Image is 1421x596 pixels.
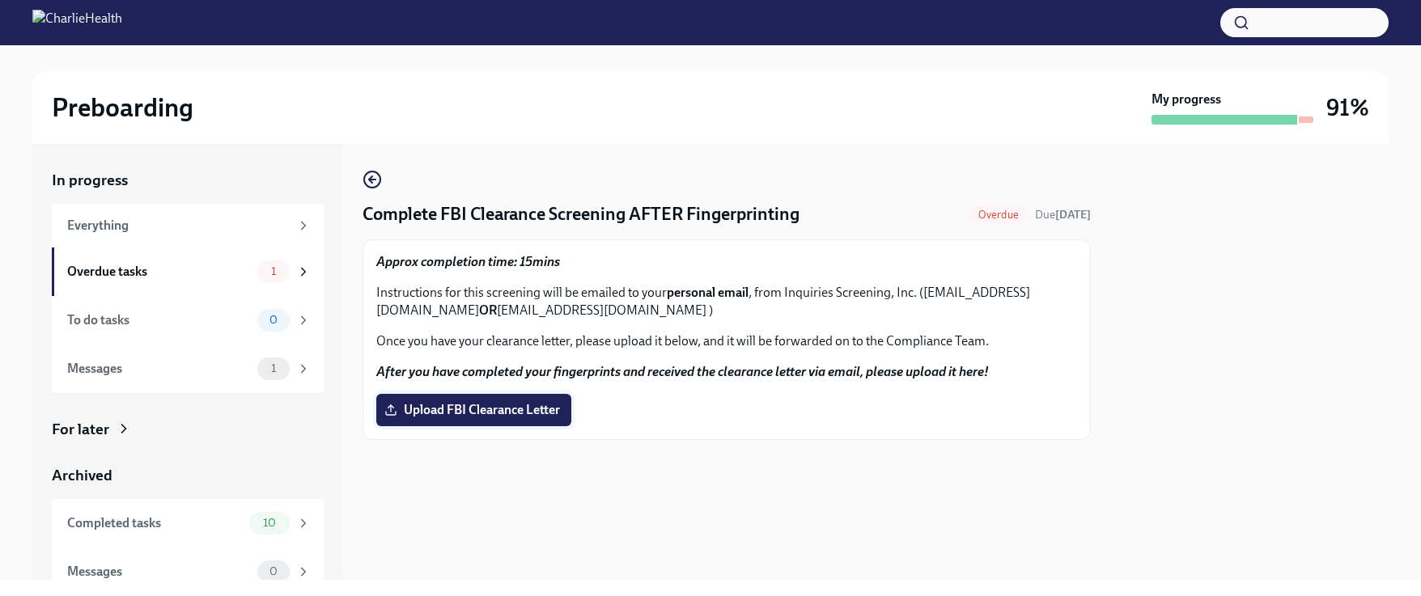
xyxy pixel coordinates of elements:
h3: 91% [1326,93,1369,122]
p: Once you have your clearance letter, please upload it below, and it will be forwarded on to the C... [376,332,1077,350]
a: For later [52,419,324,440]
a: Messages1 [52,344,324,393]
div: To do tasks [67,311,251,329]
a: Everything [52,204,324,247]
strong: Approx completion time: 15mins [376,254,560,269]
span: Upload FBI Clearance Letter [388,402,560,418]
div: For later [52,419,109,440]
span: September 2nd, 2025 09:00 [1035,207,1091,222]
a: Completed tasks10 [52,499,324,547]
a: Overdue tasks1 [52,247,324,296]
span: 1 [261,265,286,277]
a: Messages0 [52,547,324,596]
strong: After you have completed your fingerprints and received the clearance letter via email, please up... [376,364,989,379]
img: CharlieHealth [32,10,122,36]
span: 0 [260,565,287,577]
strong: [DATE] [1055,208,1091,222]
div: Messages [67,563,251,581]
div: Overdue tasks [67,263,251,281]
strong: OR [479,302,497,318]
strong: personal email [667,285,749,300]
p: Instructions for this screening will be emailed to your , from Inquiries Screening, Inc. ([EMAIL_... [376,284,1077,319]
span: Overdue [969,209,1029,221]
span: Due [1035,208,1091,222]
a: In progress [52,170,324,191]
a: Archived [52,465,324,486]
h4: Complete FBI Clearance Screening AFTER Fingerprinting [363,202,800,226]
span: 10 [253,517,286,529]
label: Upload FBI Clearance Letter [376,394,571,426]
span: 1 [261,362,286,374]
div: Messages [67,360,251,378]
strong: My progress [1152,91,1221,108]
h2: Preboarding [52,91,193,124]
a: To do tasks0 [52,296,324,344]
div: Everything [67,217,290,235]
div: Completed tasks [67,514,243,532]
span: 0 [260,314,287,326]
